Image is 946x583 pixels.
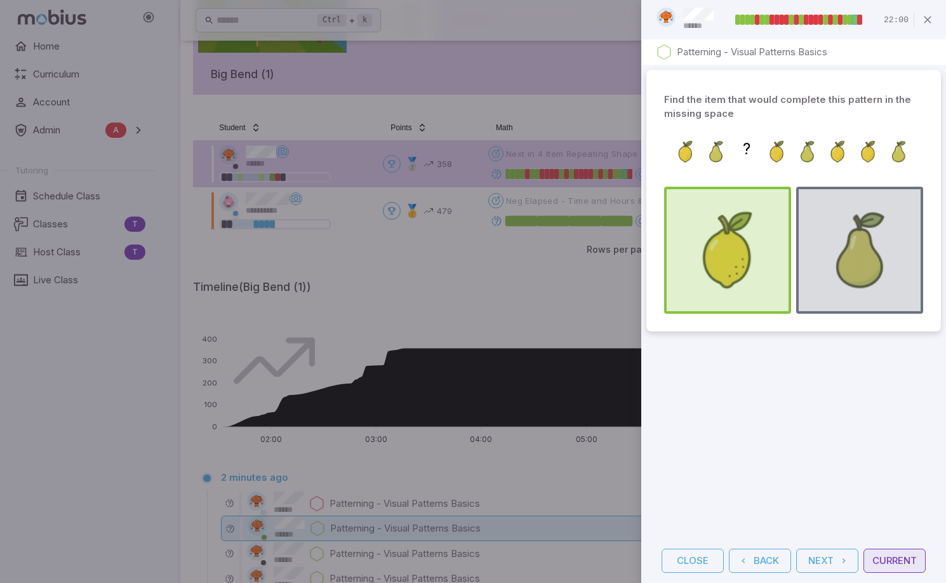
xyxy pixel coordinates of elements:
p: Patterning - Visual Patterns Basics [677,45,827,59]
button: Next [796,549,858,573]
button: Close [662,549,724,573]
p: Time Remaining [884,14,909,27]
img: oval.svg [656,8,676,27]
button: Back [729,549,791,573]
p: Find the item that would complete this pattern in the missing space [664,93,923,121]
text: ? [743,139,750,158]
button: Current [863,549,926,573]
